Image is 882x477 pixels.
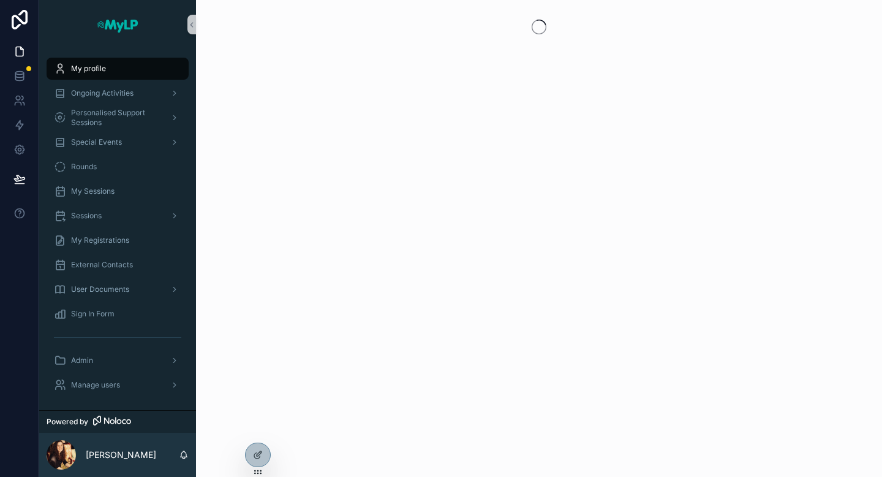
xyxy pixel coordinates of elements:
span: Special Events [71,137,122,147]
span: Powered by [47,417,88,427]
a: Ongoing Activities [47,82,189,104]
a: Powered by [39,410,196,433]
a: Manage users [47,374,189,396]
a: Sessions [47,205,189,227]
a: Special Events [47,131,189,153]
a: Admin [47,349,189,372]
span: User Documents [71,284,129,294]
span: Manage users [71,380,120,390]
a: Personalised Support Sessions [47,107,189,129]
a: Rounds [47,156,189,178]
span: Ongoing Activities [71,88,134,98]
span: Admin [71,356,93,365]
span: External Contacts [71,260,133,270]
span: Sign In Form [71,309,115,319]
a: My profile [47,58,189,80]
span: My Registrations [71,235,129,245]
a: User Documents [47,278,189,300]
p: [PERSON_NAME] [86,449,156,461]
a: Sign In Form [47,303,189,325]
a: External Contacts [47,254,189,276]
span: My profile [71,64,106,74]
span: Rounds [71,162,97,172]
span: My Sessions [71,186,115,196]
div: scrollable content [39,49,196,410]
img: App logo [96,15,139,34]
span: Personalised Support Sessions [71,108,160,128]
a: My Sessions [47,180,189,202]
span: Sessions [71,211,102,221]
a: My Registrations [47,229,189,251]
